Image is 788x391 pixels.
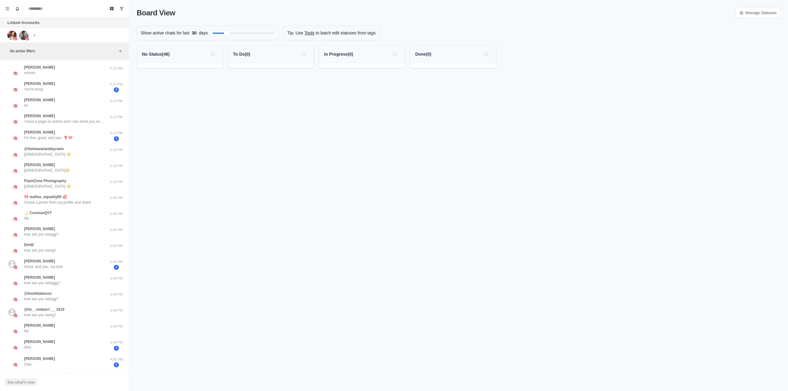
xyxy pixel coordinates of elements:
p: 🎀 waifuu_equality65 💋 [24,194,67,200]
button: Board View [107,4,117,14]
p: hiii [24,216,29,221]
button: Show unread conversations [117,4,127,14]
img: picture [14,233,17,237]
img: picture [19,31,28,40]
p: 5:13 PM [109,82,124,87]
p: FlashZone Photography [24,178,66,184]
img: picture [14,137,17,140]
p: hii [24,103,28,108]
img: picture [14,265,17,269]
button: Add account [31,32,38,39]
button: Search [390,49,400,59]
p: [PERSON_NAME] [24,65,55,70]
p: 5:13 PM [109,98,124,104]
img: picture [14,282,17,285]
a: Manage Statuses [735,8,781,18]
p: No active filters [10,48,117,54]
p: mhmm [24,70,35,76]
p: i have a page on in2me and i can show you everything you wanna see hehe [24,119,104,124]
p: To Do ( 0 ) [233,51,250,58]
img: picture [14,88,17,92]
img: picture [14,363,17,367]
img: picture [7,31,17,40]
p: [PERSON_NAME] [24,162,55,168]
p: [PERSON_NAME] [24,113,55,119]
p: Board View [137,7,175,18]
p: 5:12 PM [109,114,124,120]
span: 1 [114,346,119,351]
p: [PERSON_NAME] [24,130,55,135]
span: 30 [190,30,199,36]
p: [PERSON_NAME] [24,356,55,361]
p: @its__omkarrr___1510 [24,307,64,312]
p: how are you doing? [24,248,56,253]
p: how are you doinggg? [24,280,60,286]
p: Miss [PERSON_NAME] ❤️ [24,373,70,378]
p: [PERSON_NAME] [24,339,55,345]
p: Ciao [24,361,32,367]
p: [PERSON_NAME] [24,258,55,264]
p: 4:55 PM [109,357,124,362]
span: 1 [114,136,119,141]
p: @lexieblakexox [24,291,52,296]
img: picture [14,217,17,221]
p: Done ( 0 ) [415,51,431,58]
a: Tools [304,30,315,36]
p: Good, and you, my love [24,264,63,269]
img: picture [14,249,17,253]
button: Search [299,49,309,59]
p: days [199,30,208,36]
img: picture [14,104,17,108]
img: picture [14,346,17,350]
p: 🌙 CosmosQVT [24,210,52,216]
p: 5:10 PM [109,163,124,169]
p: I'm fine, good, and you. 🌹❤️ [24,135,73,141]
p: how are you doing? [24,312,56,318]
p: 5:05 PM [109,227,124,233]
p: [DEMOGRAPHIC_DATA]☺️ [24,168,70,173]
p: DimB [24,242,34,248]
button: See what's new [5,379,37,386]
p: 5:06 PM [109,211,124,217]
button: Search [208,49,218,59]
img: picture [14,153,17,157]
span: 2 [114,362,119,367]
img: picture [14,185,17,189]
p: how are you doingg? [24,296,58,302]
p: 4:58 PM [109,324,124,329]
div: Filter by activity days [224,30,230,36]
p: Linked Accounts [7,20,39,26]
img: picture [14,298,17,301]
img: picture [25,37,29,41]
img: picture [14,201,17,205]
img: picture [14,37,17,41]
button: Add filters [117,47,124,55]
p: [PERSON_NAME] [24,97,55,103]
p: 5:12 PM [109,130,124,136]
p: [PERSON_NAME] [24,275,55,280]
p: [DEMOGRAPHIC_DATA] ☺️ [24,184,71,189]
p: 4:56 PM [109,340,124,345]
p: [PERSON_NAME] [24,323,55,328]
p: Chose a photo from my profile and share [24,200,91,205]
p: @thehawaiianbbyreels [24,146,64,152]
p: [PERSON_NAME] [24,81,55,86]
p: 5:10 PM [109,179,124,185]
p: [PERSON_NAME] [24,226,55,232]
p: In Progress ( 0 ) [324,51,353,58]
p: hiii [24,328,29,334]
button: Menu [2,4,12,14]
img: picture [14,330,17,333]
button: Search [481,49,491,59]
span: 1 [114,265,119,270]
img: picture [14,72,17,75]
p: Show active chats for last [141,30,190,36]
p: Sfss [24,345,31,350]
p: how are you doingg? [24,232,58,237]
p: 5:10 PM [109,147,124,153]
p: to batch edit statuses from tags [316,30,376,36]
p: 5:13 PM [109,66,124,71]
p: 4:59 PM [109,276,124,281]
p: No Status ( 48 ) [142,51,170,58]
span: 3 [114,87,119,92]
